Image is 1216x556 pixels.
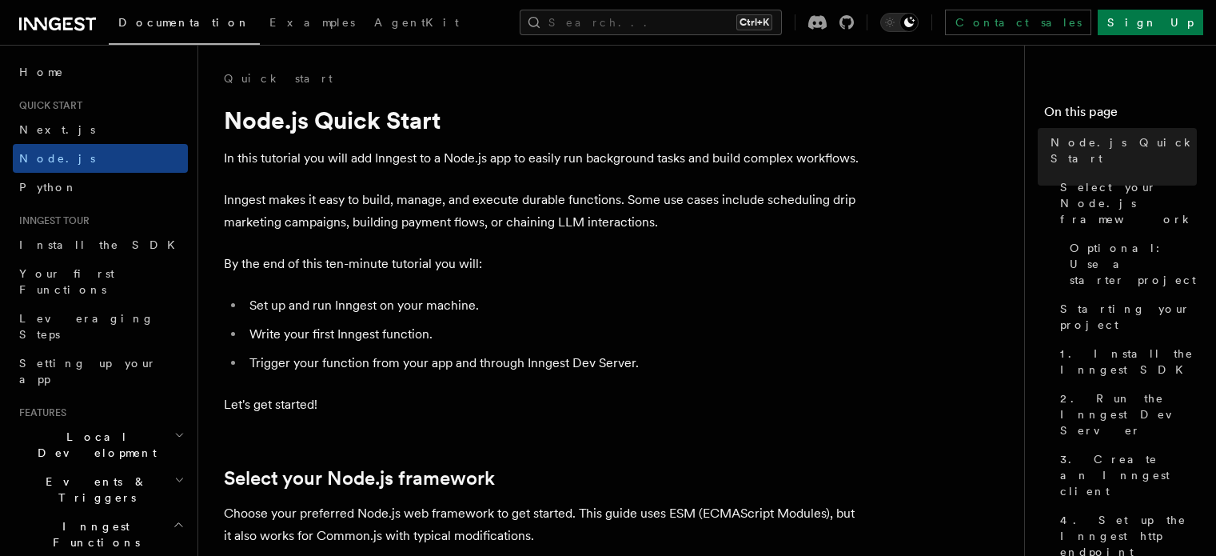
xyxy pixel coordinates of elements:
[1054,384,1197,445] a: 2. Run the Inngest Dev Server
[13,518,173,550] span: Inngest Functions
[109,5,260,45] a: Documentation
[1060,346,1197,378] span: 1. Install the Inngest SDK
[118,16,250,29] span: Documentation
[13,422,188,467] button: Local Development
[13,259,188,304] a: Your first Functions
[365,5,468,43] a: AgentKit
[269,16,355,29] span: Examples
[260,5,365,43] a: Examples
[1054,445,1197,506] a: 3. Create an Inngest client
[245,294,863,317] li: Set up and run Inngest on your machine.
[13,304,188,349] a: Leveraging Steps
[19,267,114,296] span: Your first Functions
[1060,301,1197,333] span: Starting your project
[13,406,66,419] span: Features
[13,115,188,144] a: Next.js
[224,147,863,170] p: In this tutorial you will add Inngest to a Node.js app to easily run background tasks and build c...
[1054,339,1197,384] a: 1. Install the Inngest SDK
[19,312,154,341] span: Leveraging Steps
[1098,10,1203,35] a: Sign Up
[19,64,64,80] span: Home
[13,467,188,512] button: Events & Triggers
[374,16,459,29] span: AgentKit
[1060,179,1197,227] span: Select your Node.js framework
[1044,102,1197,128] h4: On this page
[19,123,95,136] span: Next.js
[13,214,90,227] span: Inngest tour
[736,14,772,30] kbd: Ctrl+K
[13,99,82,112] span: Quick start
[224,394,863,416] p: Let's get started!
[224,253,863,275] p: By the end of this ten-minute tutorial you will:
[224,467,495,490] a: Select your Node.js framework
[19,181,78,194] span: Python
[19,357,157,386] span: Setting up your app
[1060,451,1197,499] span: 3. Create an Inngest client
[19,238,185,251] span: Install the SDK
[13,429,174,461] span: Local Development
[245,352,863,374] li: Trigger your function from your app and through Inngest Dev Server.
[224,502,863,547] p: Choose your preferred Node.js web framework to get started. This guide uses ESM (ECMAScript Modul...
[224,189,863,234] p: Inngest makes it easy to build, manage, and execute durable functions. Some use cases include sch...
[1051,134,1197,166] span: Node.js Quick Start
[520,10,782,35] button: Search...Ctrl+K
[1054,294,1197,339] a: Starting your project
[1044,128,1197,173] a: Node.js Quick Start
[1063,234,1197,294] a: Optional: Use a starter project
[880,13,919,32] button: Toggle dark mode
[13,230,188,259] a: Install the SDK
[945,10,1091,35] a: Contact sales
[13,173,188,202] a: Python
[1054,173,1197,234] a: Select your Node.js framework
[13,144,188,173] a: Node.js
[1070,240,1197,288] span: Optional: Use a starter project
[224,70,333,86] a: Quick start
[1060,390,1197,438] span: 2. Run the Inngest Dev Server
[13,474,174,506] span: Events & Triggers
[13,349,188,394] a: Setting up your app
[19,152,95,165] span: Node.js
[13,58,188,86] a: Home
[224,106,863,134] h1: Node.js Quick Start
[245,323,863,346] li: Write your first Inngest function.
